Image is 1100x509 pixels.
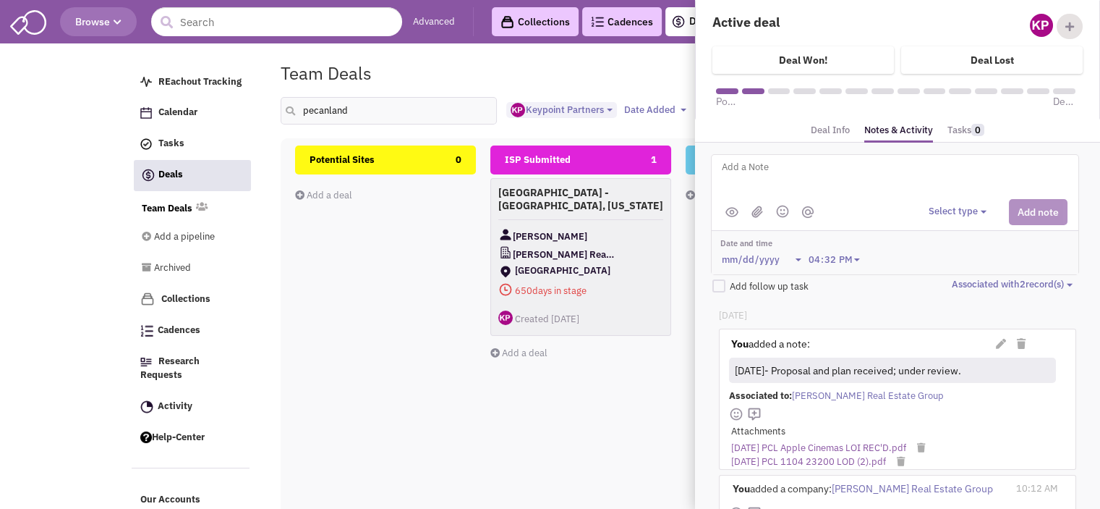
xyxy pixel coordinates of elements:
[811,120,850,141] a: Deal Info
[133,424,250,452] a: Help-Center
[158,324,200,337] span: Cadences
[133,285,250,314] a: Collections
[515,313,579,325] span: Created [DATE]
[651,146,657,174] span: 1
[158,75,242,88] span: REachout Tracking
[513,227,587,245] span: [PERSON_NAME]
[511,103,525,117] img: ny_GipEnDU-kinWYCc5EwQ.png
[133,69,250,96] a: REachout Tracking
[917,443,925,453] i: Remove Attachment
[1030,14,1053,37] img: ny_GipEnDU-kinWYCc5EwQ.png
[792,390,944,402] span: [PERSON_NAME] Real Estate Group
[498,245,513,260] img: CompanyLogo
[133,348,250,390] a: Research Requests
[140,107,152,119] img: Calendar.png
[498,282,663,300] span: days in stage
[731,442,906,455] a: [DATE] PCL Apple Cinemas LOI REC'D.pdf
[802,206,814,218] img: mantion.png
[511,104,603,116] span: Keypoint Partners
[140,292,155,306] img: icon-collection-lavender.png
[161,293,210,305] span: Collections
[140,356,200,382] span: Research Requests
[413,15,455,29] a: Advanced
[158,106,197,119] span: Calendar
[506,102,617,119] button: Keypoint Partners
[776,205,789,218] img: emoji.png
[492,7,579,36] a: Collections
[140,138,152,150] img: icon-tasks.png
[779,54,827,67] h4: Deal Won!
[716,94,738,109] span: Potential Sites
[1016,482,1058,495] span: 10:12 AM
[947,120,984,141] a: Tasks
[591,17,604,27] img: Cadences_logo.png
[996,339,1006,349] i: Edit Note
[832,482,993,495] span: [PERSON_NAME] Real Estate Group
[134,160,251,191] a: Deals
[158,400,192,412] span: Activity
[513,245,616,264] span: [PERSON_NAME] Real Estate Group
[1020,278,1026,290] span: 2
[490,347,547,359] a: Add a deal
[729,476,1010,502] div: added a company:
[725,207,738,217] img: public.png
[133,393,250,421] a: Activity
[720,238,866,250] label: Date and time
[729,407,743,421] img: face-smile.png
[731,337,749,350] strong: You
[142,224,230,251] a: Add a pipeline
[60,7,137,36] button: Browse
[1017,339,1026,349] i: Delete Note
[897,457,905,466] i: Remove Attachment
[864,120,933,143] a: Notes & Activity
[732,360,1050,381] div: [DATE]- Proposal and plan received; under review.
[747,407,762,421] img: mdi_comment-add-outline.png
[505,153,571,166] span: ISP Submitted
[1053,94,1075,109] span: Deal Won
[498,264,513,279] img: ShoppingCenter
[133,130,250,158] a: Tasks
[141,167,155,184] img: icon-deals.svg
[500,15,514,29] img: icon-collection-lavender-black.svg
[151,7,402,36] input: Search
[142,255,230,282] a: Archived
[712,14,888,30] h4: Active deal
[158,138,184,150] span: Tasks
[310,153,375,166] span: Potential Sites
[142,202,192,216] a: Team Deals
[730,280,809,293] span: Add follow up task
[281,64,372,83] h1: Team Deals
[1057,14,1083,39] div: Add Collaborator
[733,482,750,495] b: You
[582,7,662,36] a: Cadences
[971,54,1014,67] h4: Deal Lost
[731,337,810,351] label: added a note:
[671,13,716,30] a: Deals
[456,146,461,174] span: 0
[952,278,1077,292] button: Associated with2record(s)
[140,432,152,443] img: help.png
[140,325,153,337] img: Cadences_logo.png
[731,425,785,439] label: Attachments
[971,124,984,136] span: 0
[686,189,743,201] a: Add a deal
[140,494,200,506] span: Our Accounts
[140,358,152,366] img: Research.png
[731,455,886,469] a: [DATE] PCL 1104 23200 LOD (2).pdf
[671,13,686,30] img: icon-deals.svg
[295,189,352,201] a: Add a deal
[498,282,513,297] img: icon-daysinstage-red.png
[729,390,792,402] span: Associated to:
[515,265,645,276] span: [GEOGRAPHIC_DATA]
[623,104,675,116] span: Date Added
[281,97,498,125] input: Search deals
[498,227,513,242] img: Contact Image
[10,7,46,35] img: SmartAdmin
[693,102,738,118] button: States
[133,99,250,127] a: Calendar
[751,206,763,218] img: (jpg,png,gif,doc,docx,xls,xlsx,pdf,txt)
[929,205,991,219] button: Select type
[719,309,1075,323] p: [DATE]
[75,15,121,28] span: Browse
[515,285,532,297] span: 650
